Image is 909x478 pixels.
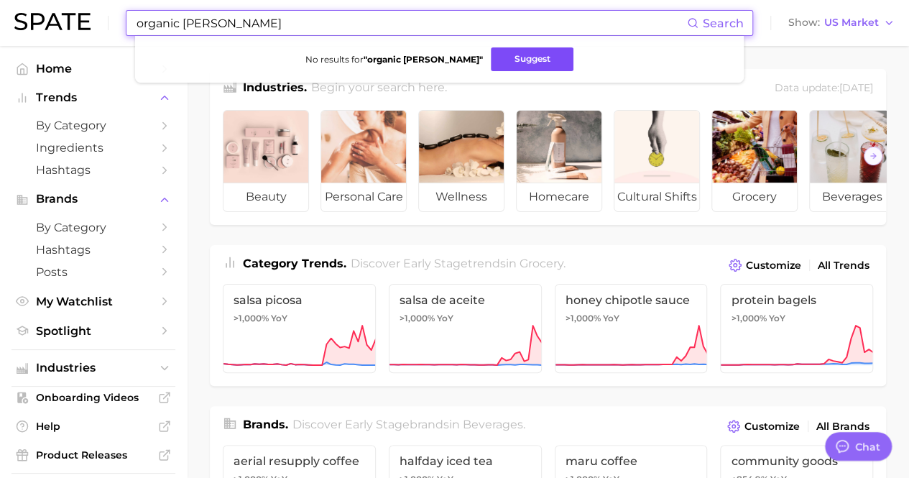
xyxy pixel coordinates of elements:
[864,147,882,165] button: Scroll Right
[11,261,175,283] a: Posts
[614,110,700,212] a: cultural shifts
[36,221,151,234] span: by Category
[243,257,346,270] span: Category Trends .
[491,47,573,71] button: Suggest
[234,313,269,323] span: >1,000%
[363,54,482,65] strong: " organic [PERSON_NAME] "
[36,295,151,308] span: My Watchlist
[36,62,151,75] span: Home
[400,313,435,323] span: >1,000%
[36,449,151,461] span: Product Releases
[11,87,175,109] button: Trends
[11,137,175,159] a: Ingredients
[243,418,288,431] span: Brands .
[36,391,151,404] span: Onboarding Videos
[36,243,151,257] span: Hashtags
[223,110,309,212] a: beauty
[36,420,151,433] span: Help
[36,163,151,177] span: Hashtags
[223,284,376,373] a: salsa picosa>1,000% YoY
[11,415,175,437] a: Help
[36,91,151,104] span: Trends
[813,417,873,436] a: All Brands
[400,454,531,468] span: halfday iced tea
[731,454,862,468] span: community goods
[614,183,699,211] span: cultural shifts
[11,387,175,408] a: Onboarding Videos
[712,183,797,211] span: grocery
[566,293,697,307] span: honey chipotle sauce
[788,19,820,27] span: Show
[725,255,805,275] button: Customize
[11,320,175,342] a: Spotlight
[11,357,175,379] button: Industries
[11,188,175,210] button: Brands
[389,284,542,373] a: salsa de aceite>1,000% YoY
[11,159,175,181] a: Hashtags
[785,14,898,32] button: ShowUS Market
[418,110,504,212] a: wellness
[463,418,523,431] span: beverages
[36,119,151,132] span: by Category
[603,313,619,324] span: YoY
[419,183,504,211] span: wellness
[703,17,744,30] span: Search
[437,313,453,324] span: YoY
[11,239,175,261] a: Hashtags
[824,19,879,27] span: US Market
[321,183,406,211] span: personal care
[36,265,151,279] span: Posts
[311,79,447,98] h2: Begin your search here.
[11,216,175,239] a: by Category
[11,444,175,466] a: Product Releases
[731,293,862,307] span: protein bagels
[11,58,175,80] a: Home
[809,110,895,212] a: beverages
[223,183,308,211] span: beauty
[775,79,873,98] div: Data update: [DATE]
[768,313,785,324] span: YoY
[731,313,766,323] span: >1,000%
[292,418,525,431] span: Discover Early Stage brands in .
[746,259,801,272] span: Customize
[11,290,175,313] a: My Watchlist
[36,324,151,338] span: Spotlight
[305,54,482,65] span: No results for
[36,193,151,206] span: Brands
[814,256,873,275] a: All Trends
[566,454,697,468] span: maru coffee
[711,110,798,212] a: grocery
[36,362,151,374] span: Industries
[724,416,803,436] button: Customize
[135,11,687,35] input: Search here for a brand, industry, or ingredient
[400,293,531,307] span: salsa de aceite
[234,454,365,468] span: aerial resupply coffee
[14,13,91,30] img: SPATE
[744,420,800,433] span: Customize
[36,141,151,155] span: Ingredients
[11,114,175,137] a: by Category
[351,257,566,270] span: Discover Early Stage trends in .
[520,257,563,270] span: grocery
[517,183,601,211] span: homecare
[243,79,307,98] h1: Industries.
[720,284,873,373] a: protein bagels>1,000% YoY
[271,313,287,324] span: YoY
[810,183,895,211] span: beverages
[516,110,602,212] a: homecare
[816,420,869,433] span: All Brands
[234,293,365,307] span: salsa picosa
[818,259,869,272] span: All Trends
[555,284,708,373] a: honey chipotle sauce>1,000% YoY
[320,110,407,212] a: personal care
[566,313,601,323] span: >1,000%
